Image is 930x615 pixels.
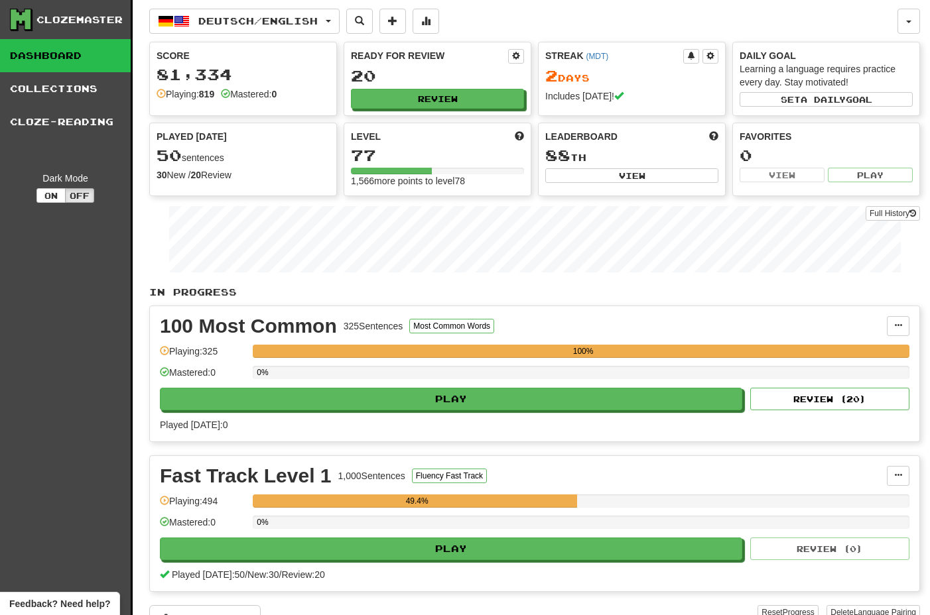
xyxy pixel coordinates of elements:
[351,130,381,143] span: Level
[740,130,913,143] div: Favorites
[545,68,718,85] div: Day s
[10,172,121,185] div: Dark Mode
[257,494,577,508] div: 49.4%
[545,147,718,164] div: th
[247,569,279,580] span: New: 30
[545,66,558,85] span: 2
[160,537,742,560] button: Play
[157,170,167,180] strong: 30
[279,569,282,580] span: /
[338,469,405,482] div: 1,000 Sentences
[149,286,920,299] p: In Progress
[199,89,214,99] strong: 819
[160,388,742,410] button: Play
[9,597,110,610] span: Open feedback widget
[160,516,246,537] div: Mastered: 0
[740,92,913,107] button: Seta dailygoal
[36,13,123,27] div: Clozemaster
[157,87,214,101] div: Playing:
[828,168,913,182] button: Play
[149,9,340,34] button: Deutsch/English
[157,147,330,164] div: sentences
[750,388,909,410] button: Review (20)
[65,188,94,203] button: Off
[281,569,324,580] span: Review: 20
[157,130,227,143] span: Played [DATE]
[157,49,330,62] div: Score
[545,146,570,164] span: 88
[221,87,277,101] div: Mastered:
[740,49,913,62] div: Daily Goal
[257,345,909,358] div: 100%
[344,319,403,333] div: 325 Sentences
[351,68,524,84] div: 20
[160,466,332,486] div: Fast Track Level 1
[36,188,66,203] button: On
[412,469,487,483] button: Fluency Fast Track
[545,168,718,183] button: View
[586,52,608,61] a: (MDT)
[346,9,373,34] button: Search sentences
[157,66,330,83] div: 81,334
[709,130,718,143] span: This week in points, UTC
[545,49,683,62] div: Streak
[740,168,825,182] button: View
[545,130,618,143] span: Leaderboard
[198,15,318,27] span: Deutsch / English
[157,168,330,182] div: New / Review
[351,49,508,62] div: Ready for Review
[160,494,246,516] div: Playing: 494
[160,345,246,366] div: Playing: 325
[351,147,524,164] div: 77
[160,366,246,388] div: Mastered: 0
[545,89,718,103] div: Includes [DATE]!
[750,537,909,560] button: Review (0)
[172,569,245,580] span: Played [DATE]: 50
[190,170,201,180] strong: 20
[740,147,913,164] div: 0
[409,319,494,333] button: Most Common Words
[740,62,913,89] div: Learning a language requires practice every day. Stay motivated!
[271,89,277,99] strong: 0
[160,316,337,336] div: 100 Most Common
[515,130,524,143] span: Score more points to level up
[160,419,228,430] span: Played [DATE]: 0
[351,89,524,109] button: Review
[413,9,439,34] button: More stats
[379,9,406,34] button: Add sentence to collection
[351,174,524,188] div: 1,566 more points to level 78
[157,146,182,164] span: 50
[245,569,247,580] span: /
[801,95,846,104] span: a daily
[866,206,920,221] a: Full History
